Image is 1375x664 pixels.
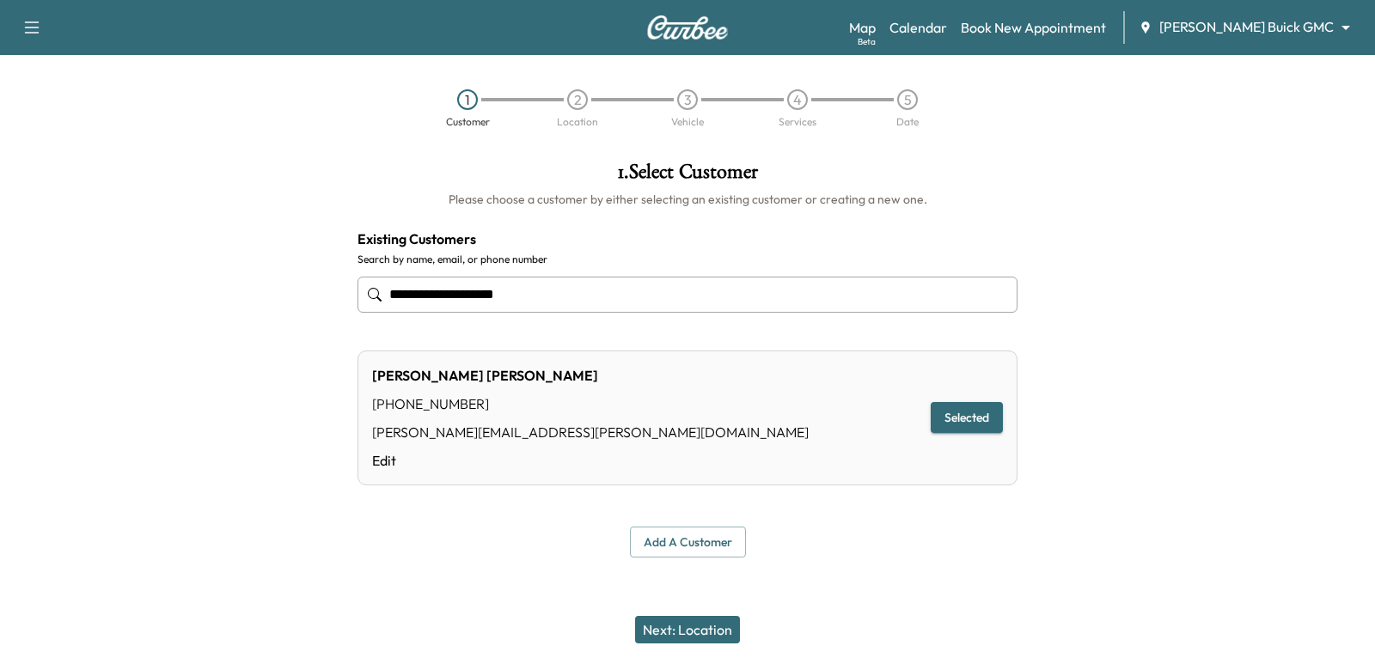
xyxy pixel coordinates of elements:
button: Selected [931,402,1003,434]
div: Beta [858,35,876,48]
div: Customer [446,117,490,127]
div: [PHONE_NUMBER] [372,393,809,414]
div: 5 [897,89,918,110]
div: Location [557,117,598,127]
div: 1 [457,89,478,110]
div: 4 [787,89,808,110]
a: MapBeta [849,17,876,38]
h1: 1 . Select Customer [357,161,1017,191]
h6: Please choose a customer by either selecting an existing customer or creating a new one. [357,191,1017,208]
div: Services [779,117,816,127]
a: Book New Appointment [961,17,1106,38]
button: Next: Location [635,616,740,643]
h4: Existing Customers [357,228,1017,249]
button: Add a customer [630,527,746,558]
div: [PERSON_NAME][EMAIL_ADDRESS][PERSON_NAME][DOMAIN_NAME] [372,422,809,442]
span: [PERSON_NAME] Buick GMC [1159,17,1334,37]
a: Calendar [889,17,947,38]
img: Curbee Logo [646,15,729,40]
div: 2 [567,89,588,110]
div: Vehicle [671,117,704,127]
div: [PERSON_NAME] [PERSON_NAME] [372,365,809,386]
a: Edit [372,450,809,471]
div: 3 [677,89,698,110]
label: Search by name, email, or phone number [357,253,1017,266]
div: Date [896,117,919,127]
